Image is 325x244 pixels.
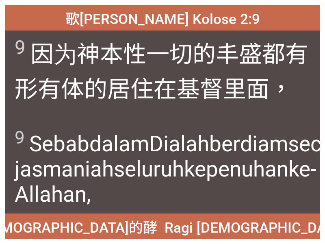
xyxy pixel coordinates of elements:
[65,7,260,28] span: 歌[PERSON_NAME] Kolose 2:9
[15,41,308,103] wg2320: 一切的
[15,157,316,207] wg4985: seluruh
[15,36,26,59] sup: 9
[87,182,91,207] wg2320: ,
[15,41,308,103] wg3754: 神本性
[154,76,292,103] wg2730: 在基督里面
[15,127,25,148] sup: 9
[15,157,316,207] wg4138: ke-Allahan
[269,76,292,103] wg1722: ，
[15,157,316,207] wg3956: kepenuhan
[107,76,292,103] wg4985: 居住
[15,35,310,104] span: 因为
